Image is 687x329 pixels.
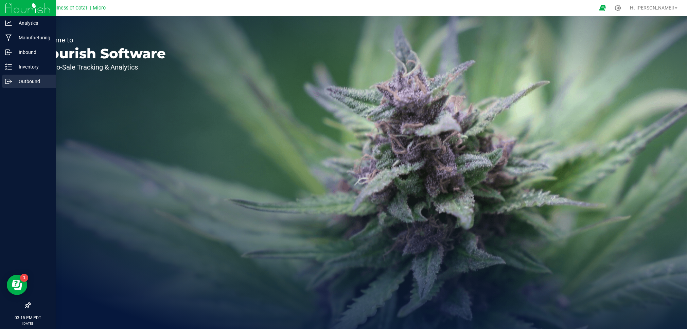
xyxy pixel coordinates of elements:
[12,63,53,71] p: Inventory
[5,78,12,85] inline-svg: Outbound
[37,47,166,60] p: Flourish Software
[33,5,106,11] span: Mercy Wellness of Cotati | Micro
[5,34,12,41] inline-svg: Manufacturing
[3,315,53,321] p: 03:15 PM PDT
[12,34,53,42] p: Manufacturing
[7,275,27,295] iframe: Resource center
[12,77,53,85] p: Outbound
[12,19,53,27] p: Analytics
[595,1,610,15] span: Open Ecommerce Menu
[5,20,12,26] inline-svg: Analytics
[3,321,53,326] p: [DATE]
[37,37,166,43] p: Welcome to
[5,49,12,56] inline-svg: Inbound
[5,63,12,70] inline-svg: Inventory
[37,64,166,71] p: Seed-to-Sale Tracking & Analytics
[614,5,622,11] div: Manage settings
[12,48,53,56] p: Inbound
[20,274,28,282] iframe: Resource center unread badge
[630,5,674,11] span: Hi, [PERSON_NAME]!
